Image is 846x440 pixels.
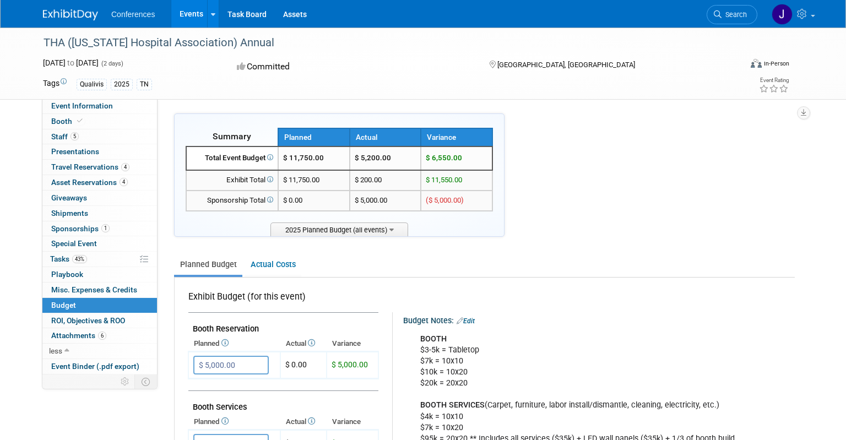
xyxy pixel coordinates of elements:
a: Edit [457,317,475,325]
td: Toggle Event Tabs [135,374,158,389]
span: 4 [120,178,128,186]
span: ROI, Objectives & ROO [51,316,125,325]
div: Total Event Budget [191,153,273,164]
img: Jenny Clavero [772,4,793,25]
span: $ 11,550.00 [426,176,462,184]
span: $ 11,750.00 [283,176,319,184]
span: Tasks [50,254,87,263]
span: Asset Reservations [51,178,128,187]
a: Asset Reservations4 [42,175,157,190]
span: Misc. Expenses & Credits [51,285,137,294]
span: Attachments [51,331,106,340]
div: THA ([US_STATE] Hospital Association) Annual [40,33,726,53]
th: Planned [188,414,280,430]
span: Event Binder (.pdf export) [51,362,139,371]
a: Attachments6 [42,328,157,343]
span: Playbook [51,270,83,279]
div: Event Format [679,57,789,74]
span: [GEOGRAPHIC_DATA], [GEOGRAPHIC_DATA] [497,61,635,69]
div: Exhibit Total [191,175,273,186]
span: Special Event [51,239,97,248]
div: Committed [234,57,471,77]
td: $ 200.00 [350,170,421,191]
a: Travel Reservations4 [42,160,157,175]
td: $ 5,200.00 [350,146,421,170]
b: BOOTH SERVICES [420,400,485,410]
b: BOOTH [420,334,447,344]
a: Budget [42,298,157,313]
span: 4 [121,163,129,171]
div: 2025 [111,79,133,90]
div: In-Person [763,59,789,68]
span: Booth [51,117,85,126]
div: Budget Notes: [403,312,794,327]
div: Qualivis [77,79,107,90]
span: ($ 5,000.00) [426,196,464,204]
span: 43% [72,255,87,263]
span: Search [722,10,747,19]
th: Planned [278,128,350,146]
span: 2025 Planned Budget (all events) [270,222,408,236]
span: Shipments [51,209,88,218]
span: $ 5,000.00 [332,360,368,369]
span: $ 11,750.00 [283,154,324,162]
a: Planned Budget [174,254,242,275]
a: Misc. Expenses & Credits [42,283,157,297]
span: $ 6,550.00 [426,154,462,162]
span: [DATE] [DATE] [43,58,99,67]
th: Actual [280,336,327,351]
div: Event Rating [759,78,789,83]
th: Planned [188,336,280,351]
span: Giveaways [51,193,87,202]
span: Summary [213,131,251,142]
th: Actual [280,414,327,430]
a: less [42,344,157,358]
td: Tags [43,78,67,90]
a: Staff5 [42,129,157,144]
a: Booth [42,114,157,129]
i: Booth reservation complete [77,118,83,124]
div: Exhibit Budget (for this event) [188,291,374,309]
img: ExhibitDay [43,9,98,20]
th: Actual [350,128,421,146]
span: 5 [70,132,79,140]
span: Event Information [51,101,113,110]
a: Playbook [42,267,157,282]
span: Sponsorships [51,224,110,233]
span: 1 [101,224,110,232]
span: Staff [51,132,79,141]
td: Personalize Event Tab Strip [116,374,135,389]
span: Presentations [51,147,99,156]
a: Event Binder (.pdf export) [42,359,157,374]
span: to [66,58,76,67]
span: (2 days) [100,60,123,67]
td: $ 5,000.00 [350,191,421,211]
a: Search [707,5,757,24]
a: ROI, Objectives & ROO [42,313,157,328]
span: Conferences [111,10,155,19]
span: Travel Reservations [51,162,129,171]
a: Giveaways [42,191,157,205]
a: Special Event [42,236,157,251]
a: Actual Costs [245,254,301,275]
div: TN [137,79,152,90]
a: Sponsorships1 [42,221,157,236]
a: Shipments [42,206,157,221]
td: Booth Reservation [188,313,378,336]
img: Format-Inperson.png [751,59,762,68]
td: Booth Services [188,391,378,415]
a: Presentations [42,144,157,159]
a: Tasks43% [42,252,157,267]
span: less [49,346,62,355]
th: Variance [327,336,378,351]
span: 6 [98,332,106,340]
span: $ 0.00 [285,360,307,369]
span: Budget [51,301,76,309]
th: Variance [421,128,492,146]
span: $ 0.00 [283,196,302,204]
th: Variance [327,414,378,430]
a: Event Information [42,99,157,113]
div: Sponsorship Total [191,195,273,206]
